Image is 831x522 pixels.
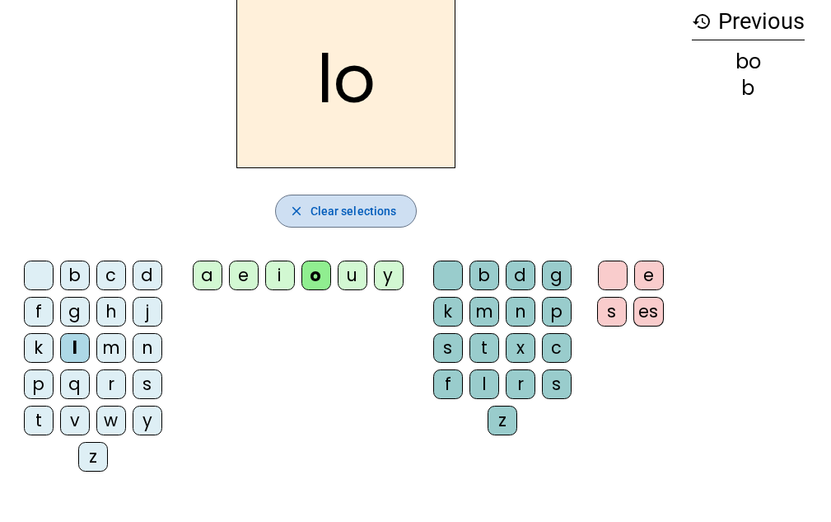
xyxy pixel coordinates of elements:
div: e [634,261,664,290]
div: z [78,442,108,472]
mat-icon: history [692,12,712,31]
span: Clear selections [310,201,397,221]
div: s [133,369,162,399]
div: r [506,369,535,399]
div: g [542,261,572,290]
div: l [60,333,90,363]
div: u [338,261,367,290]
div: f [24,297,54,327]
div: b [469,261,499,290]
div: l [469,369,499,399]
div: n [133,333,162,363]
mat-icon: close [289,204,304,219]
div: b [692,78,805,98]
div: d [133,261,162,290]
div: r [96,369,126,399]
div: p [24,369,54,399]
div: d [506,261,535,290]
div: q [60,369,90,399]
div: k [433,297,463,327]
div: s [542,369,572,399]
div: h [96,297,126,327]
h3: Previous [692,3,805,40]
div: k [24,333,54,363]
div: w [96,406,126,435]
div: g [60,297,90,327]
div: m [469,297,499,327]
div: j [133,297,162,327]
div: v [60,406,90,435]
div: p [542,297,572,327]
div: bo [692,52,805,72]
div: m [96,333,126,363]
div: y [133,406,162,435]
div: es [633,297,664,327]
div: s [433,333,463,363]
div: b [60,261,90,290]
div: n [506,297,535,327]
div: x [506,333,535,363]
button: Clear selections [275,195,418,228]
div: s [597,297,627,327]
div: a [193,261,222,290]
div: z [488,406,517,435]
div: c [96,261,126,290]
div: y [374,261,404,290]
div: e [229,261,259,290]
div: t [24,406,54,435]
div: t [469,333,499,363]
div: i [265,261,295,290]
div: f [433,369,463,399]
div: c [542,333,572,363]
div: o [301,261,331,290]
